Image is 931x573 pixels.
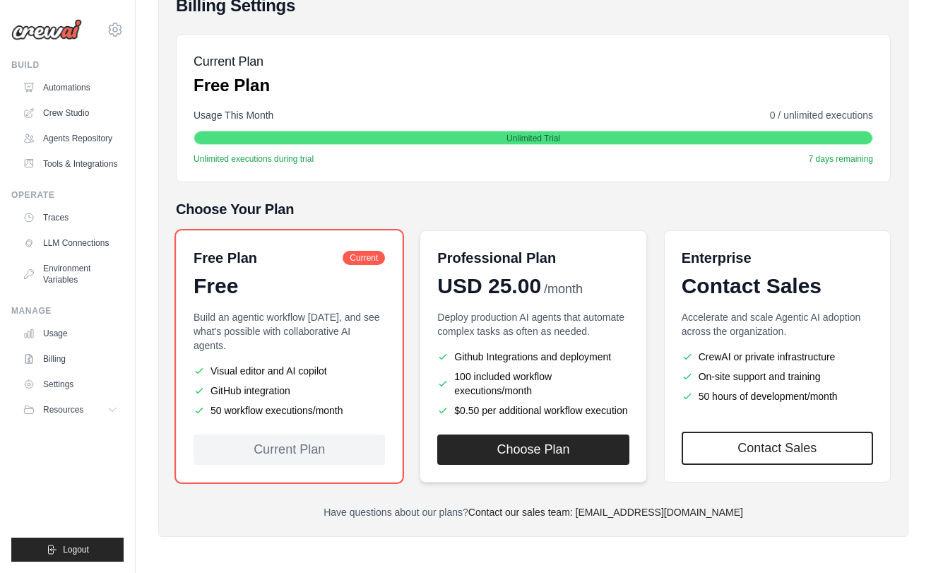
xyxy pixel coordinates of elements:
p: Free Plan [194,74,270,97]
iframe: Chat Widget [860,505,931,573]
li: Visual editor and AI copilot [194,364,385,378]
div: Free [194,273,385,299]
p: Build an agentic workflow [DATE], and see what's possible with collaborative AI agents. [194,310,385,353]
div: Contact Sales [682,273,873,299]
h6: Professional Plan [437,248,556,268]
span: 7 days remaining [809,153,873,165]
li: 50 workflow executions/month [194,403,385,418]
a: LLM Connections [17,232,124,254]
button: Logout [11,538,124,562]
span: 0 / unlimited executions [770,108,873,122]
img: Logo [11,19,82,40]
h5: Choose Your Plan [176,199,891,219]
div: Current Plan [194,435,385,465]
a: Environment Variables [17,257,124,291]
p: Deploy production AI agents that automate complex tasks as often as needed. [437,310,629,338]
li: On-site support and training [682,370,873,384]
p: Have questions about our plans? [176,505,891,519]
div: Operate [11,189,124,201]
li: Github Integrations and deployment [437,350,629,364]
a: Traces [17,206,124,229]
span: USD 25.00 [437,273,541,299]
span: Logout [63,544,89,555]
h6: Enterprise [682,248,873,268]
li: 100 included workflow executions/month [437,370,629,398]
a: Usage [17,322,124,345]
li: $0.50 per additional workflow execution [437,403,629,418]
p: Accelerate and scale Agentic AI adoption across the organization. [682,310,873,338]
span: Usage This Month [194,108,273,122]
span: Resources [43,404,83,415]
li: GitHub integration [194,384,385,398]
li: CrewAI or private infrastructure [682,350,873,364]
h5: Current Plan [194,52,270,71]
span: Unlimited executions during trial [194,153,314,165]
a: Settings [17,373,124,396]
a: Tools & Integrations [17,153,124,175]
button: Resources [17,398,124,421]
div: Manage [11,305,124,317]
a: Contact Sales [682,432,873,465]
span: Unlimited Trial [506,133,560,144]
a: Agents Repository [17,127,124,150]
a: Billing [17,348,124,370]
button: Choose Plan [437,435,629,465]
h6: Free Plan [194,248,257,268]
a: Contact our sales team: [EMAIL_ADDRESS][DOMAIN_NAME] [468,507,743,518]
li: 50 hours of development/month [682,389,873,403]
a: Crew Studio [17,102,124,124]
span: Current [343,251,385,265]
div: Build [11,59,124,71]
span: /month [544,280,583,299]
a: Automations [17,76,124,99]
